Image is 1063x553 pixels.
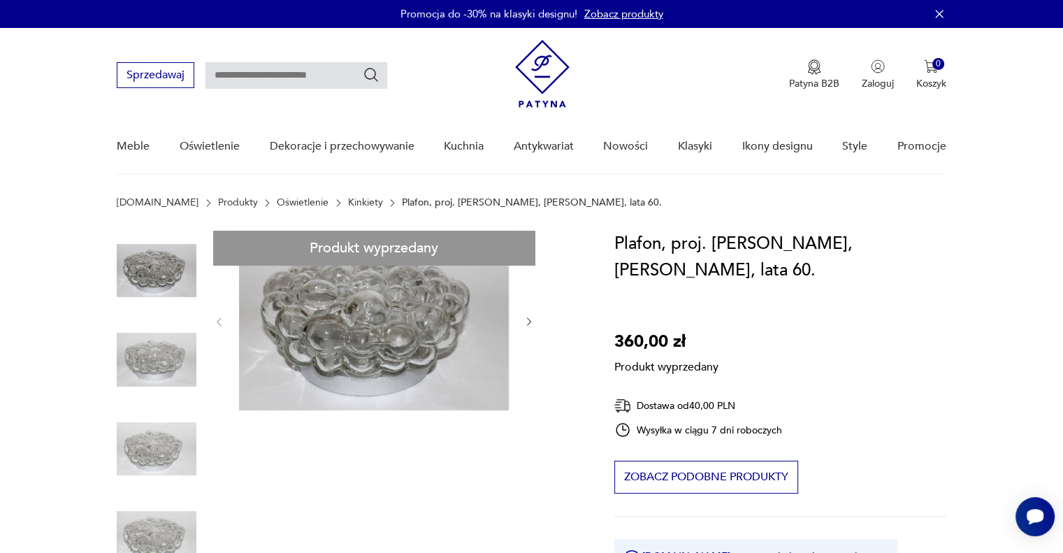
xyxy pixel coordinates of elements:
p: Promocja do -30% na klasyki designu! [400,7,577,21]
a: Zobacz produkty [584,7,663,21]
a: Meble [117,120,150,173]
button: Szukaj [363,66,379,83]
button: 0Koszyk [916,59,946,90]
img: Patyna - sklep z meblami i dekoracjami vintage [515,40,570,108]
a: Promocje [897,120,946,173]
a: Dekoracje i przechowywanie [269,120,414,173]
a: Klasyki [678,120,712,173]
a: Ikony designu [742,120,812,173]
img: Ikona koszyka [924,59,938,73]
p: Patyna B2B [789,77,839,90]
p: Zaloguj [862,77,894,90]
a: Style [842,120,867,173]
a: Produkty [218,197,258,208]
img: Ikona medalu [807,59,821,75]
a: Oświetlenie [277,197,328,208]
a: Kuchnia [444,120,484,173]
a: Antykwariat [514,120,574,173]
a: [DOMAIN_NAME] [117,197,198,208]
button: Zaloguj [862,59,894,90]
p: 360,00 zł [614,329,718,355]
button: Sprzedawaj [117,62,194,88]
img: Ikona dostawy [614,397,631,415]
a: Oświetlenie [180,120,240,173]
button: Patyna B2B [789,59,839,90]
a: Sprzedawaj [117,71,194,81]
a: Kinkiety [348,197,383,208]
p: Plafon, proj. [PERSON_NAME], [PERSON_NAME], lata 60. [402,197,662,208]
p: Koszyk [916,77,946,90]
p: Produkt wyprzedany [614,355,718,375]
a: Ikona medaluPatyna B2B [789,59,839,90]
div: 0 [932,58,944,70]
div: Dostawa od 40,00 PLN [614,397,782,415]
iframe: Smartsupp widget button [1015,497,1055,536]
a: Nowości [603,120,648,173]
h1: Plafon, proj. [PERSON_NAME], [PERSON_NAME], lata 60. [614,231,946,284]
div: Wysyłka w ciągu 7 dni roboczych [614,422,782,438]
button: Zobacz podobne produkty [614,461,798,494]
img: Ikonka użytkownika [871,59,885,73]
